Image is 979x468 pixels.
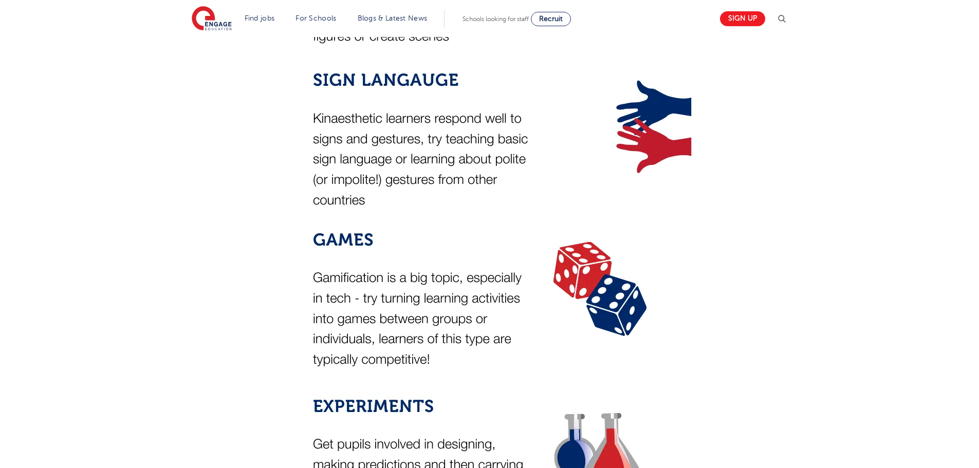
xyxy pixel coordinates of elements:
[531,12,571,26] a: Recruit
[539,15,563,23] span: Recruit
[295,14,336,22] a: For Schools
[463,15,529,23] span: Schools looking for staff
[192,6,232,32] img: Engage Education
[245,14,275,22] a: Find jobs
[358,14,428,22] a: Blogs & Latest News
[720,11,765,26] a: Sign up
